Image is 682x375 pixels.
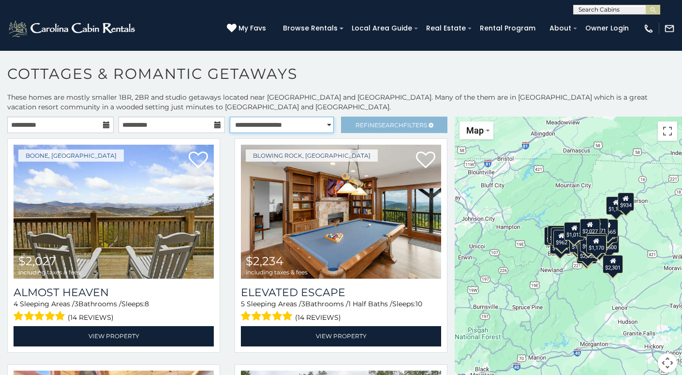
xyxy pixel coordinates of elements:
img: Elevated Escape [241,145,441,279]
div: Sleeping Areas / Bathrooms / Sleeps: [14,299,214,324]
img: White-1-2.png [7,19,138,38]
div: $2,301 [603,255,623,273]
div: $1,192 [606,196,626,214]
img: mail-regular-white.png [664,23,675,34]
img: phone-regular-white.png [643,23,654,34]
span: My Favs [238,23,266,33]
span: 5 [241,300,245,308]
div: $1,694 [550,235,570,254]
a: Browse Rentals [278,21,342,36]
a: Boone, [GEOGRAPHIC_DATA] [18,150,124,162]
div: $934 [618,193,634,211]
a: Local Area Guide [347,21,417,36]
div: $1,665 [598,219,618,237]
div: $967 [580,234,596,252]
span: including taxes & fees [18,269,80,275]
span: 1 Half Baths / [348,300,392,308]
a: Almost Heaven $2,027 including taxes & fees [14,145,214,279]
div: $1,600 [599,234,619,253]
span: $2,234 [246,254,283,268]
span: 8 [145,300,149,308]
a: Real Estate [421,21,471,36]
span: Refine Filters [356,121,427,129]
div: $2,730 [544,226,564,245]
a: Almost Heaven [14,286,214,299]
a: Add to favorites [416,150,435,171]
a: Add to favorites [189,150,208,171]
button: Toggle fullscreen view [658,121,677,141]
span: (14 reviews) [68,311,114,324]
a: View Property [14,326,214,346]
img: Almost Heaven [14,145,214,279]
div: $1,671 [588,218,608,236]
div: $895 [551,227,567,245]
a: Blowing Rock, [GEOGRAPHIC_DATA] [246,150,378,162]
div: $2,027 [580,219,600,237]
span: 10 [415,300,422,308]
button: Change map style [460,121,493,139]
div: Sleeping Areas / Bathrooms / Sleeps: [241,299,441,324]
span: 3 [74,300,78,308]
div: $2,823 [548,225,568,243]
a: Elevated Escape $2,234 including taxes & fees [241,145,441,279]
div: $2,234 [587,233,607,251]
div: $2,053 [578,243,598,262]
a: About [545,21,576,36]
a: Rental Program [475,21,540,36]
span: (14 reviews) [295,311,341,324]
div: $1,170 [586,235,607,254]
a: RefineSearchFilters [341,117,447,133]
a: Elevated Escape [241,286,441,299]
span: 3 [301,300,305,308]
span: including taxes & fees [246,269,308,275]
div: $1,013 [564,222,584,240]
button: Map camera controls [658,353,677,373]
span: $2,027 [18,254,56,268]
span: Map [466,125,484,135]
span: 4 [14,300,18,308]
div: $962 [553,229,570,248]
a: Owner Login [580,21,634,36]
span: Search [378,121,403,129]
a: My Favs [227,23,268,34]
div: $1,347 [577,245,597,263]
div: $1,656 [597,224,618,242]
a: View Property [241,326,441,346]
